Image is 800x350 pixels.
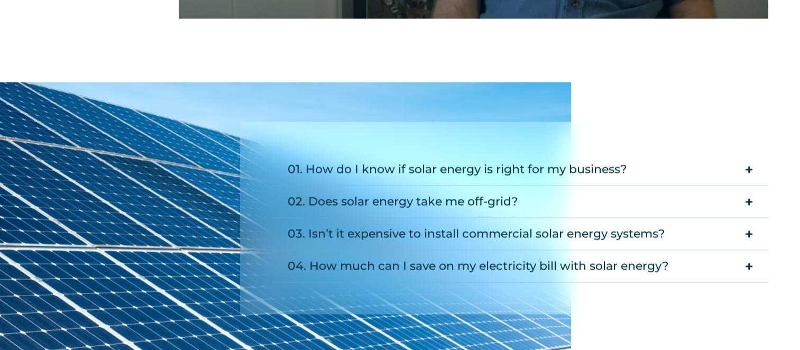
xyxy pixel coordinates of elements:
div: 03. Isn’t it expensive to install commercial solar energy systems? [288,223,665,244]
summary: 01. How do I know if solar energy is right for my business? [272,153,768,186]
div: Accordion. Open links with Enter or Space, close with Escape, and navigate with Arrow Keys [272,153,768,282]
div: 04. How much can I save on my electricity bill with solar energy? [288,255,669,277]
summary: 02. Does solar energy take me off-grid? [272,186,768,218]
div: 01. How do I know if solar energy is right for my business? [288,159,627,180]
summary: 04. How much can I save on my electricity bill with solar energy? [272,250,768,282]
summary: 03. Isn’t it expensive to install commercial solar energy systems? [272,218,768,250]
div: 02. Does solar energy take me off-grid? [288,191,518,212]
